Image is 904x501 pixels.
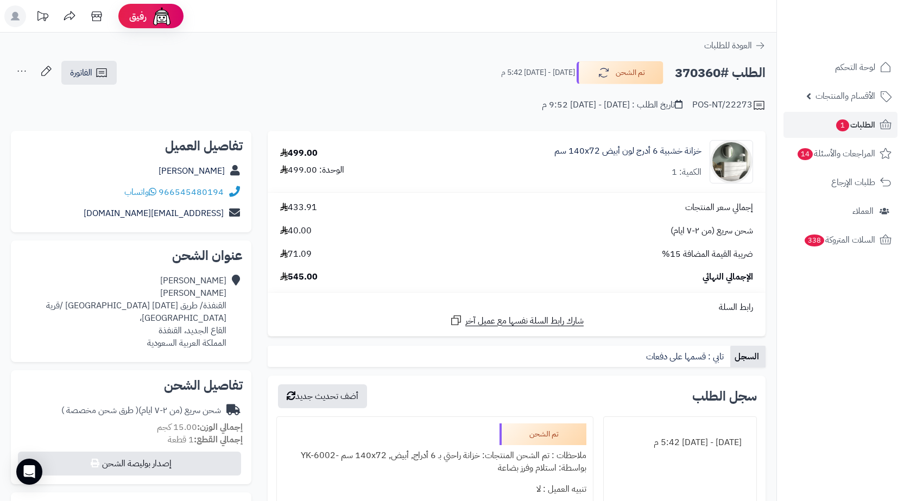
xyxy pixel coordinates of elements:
[685,201,753,214] span: إجمالي سعر المنتجات
[20,275,226,349] div: [PERSON_NAME] [PERSON_NAME] القنفذة/ طريق [DATE] [GEOGRAPHIC_DATA] /قرية [GEOGRAPHIC_DATA]، القاع...
[830,23,894,46] img: logo-2.png
[194,433,243,446] strong: إجمالي القطع:
[783,112,897,138] a: الطلبات1
[804,232,875,248] span: السلات المتروكة
[852,204,874,219] span: العملاء
[129,10,147,23] span: رفيق
[20,139,243,153] h2: تفاصيل العميل
[554,145,701,157] a: خزانة خشبية 6 أدرج لون أبيض 140x72 سم
[168,433,243,446] small: 1 قطعة
[20,249,243,262] h2: عنوان الشحن
[283,479,586,500] div: تنبيه العميل : لا
[465,315,584,327] span: شارك رابط السلة نفسها مع عميل آخر
[577,61,663,84] button: تم الشحن
[783,54,897,80] a: لوحة التحكم
[501,67,575,78] small: [DATE] - [DATE] 5:42 م
[783,198,897,224] a: العملاء
[159,164,225,177] a: [PERSON_NAME]
[704,39,766,52] a: العودة للطلبات
[280,147,318,160] div: 499.00
[692,390,757,403] h3: سجل الطلب
[61,404,138,417] span: ( طرق شحن مخصصة )
[662,248,753,261] span: ضريبة القيمة المضافة 15%
[61,404,221,417] div: شحن سريع (من ٢-٧ ايام)
[610,432,750,453] div: [DATE] - [DATE] 5:42 م
[124,186,156,199] a: واتساب
[280,201,317,214] span: 433.91
[61,61,117,85] a: الفاتورة
[836,119,850,132] span: 1
[797,148,813,161] span: 14
[710,140,753,183] img: 1746709299-1702541934053-68567865785768-1000x1000-90x90.jpg
[783,141,897,167] a: المراجعات والأسئلة14
[280,225,312,237] span: 40.00
[16,459,42,485] div: Open Intercom Messenger
[730,346,766,367] a: السجل
[280,271,318,283] span: 545.00
[796,146,875,161] span: المراجعات والأسئلة
[703,271,753,283] span: الإجمالي النهائي
[280,164,344,176] div: الوحدة: 499.00
[450,314,584,327] a: شارك رابط السلة نفسها مع عميل آخر
[157,421,243,434] small: 15.00 كجم
[692,99,766,112] div: POS-NT/22273
[20,379,243,392] h2: تفاصيل الشحن
[18,452,241,475] button: إصدار بوليصة الشحن
[84,207,224,220] a: [EMAIL_ADDRESS][DOMAIN_NAME]
[816,88,875,104] span: الأقسام والمنتجات
[197,421,243,434] strong: إجمالي الوزن:
[278,384,367,408] button: أضف تحديث جديد
[542,99,682,111] div: تاريخ الطلب : [DATE] - [DATE] 9:52 م
[272,301,761,314] div: رابط السلة
[672,166,701,179] div: الكمية: 1
[831,175,875,190] span: طلبات الإرجاع
[675,62,766,84] h2: الطلب #370360
[500,423,586,445] div: تم الشحن
[804,234,824,247] span: 338
[835,60,875,75] span: لوحة التحكم
[704,39,752,52] span: العودة للطلبات
[783,227,897,253] a: السلات المتروكة338
[835,117,875,132] span: الطلبات
[283,445,586,479] div: ملاحظات : تم الشحن المنتجات: خزانة راحتي بـ 6 أدراج, أبيض, ‎140x72 سم‏ -YK-6002 بواسطة: استلام وف...
[151,5,173,27] img: ai-face.png
[642,346,730,367] a: تابي : قسمها على دفعات
[70,66,92,79] span: الفاتورة
[159,186,224,199] a: 966545480194
[783,169,897,195] a: طلبات الإرجاع
[671,225,753,237] span: شحن سريع (من ٢-٧ ايام)
[29,5,56,30] a: تحديثات المنصة
[280,248,312,261] span: 71.09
